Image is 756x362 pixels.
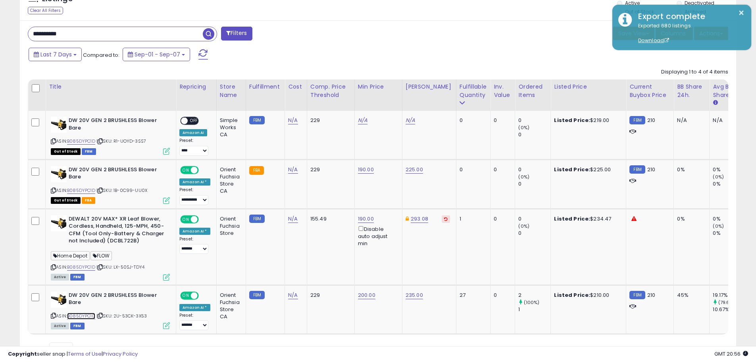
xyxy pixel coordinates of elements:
div: 19.17% [713,292,745,299]
span: | SKU: 2U-53CK-3X53 [96,313,147,319]
div: 229 [310,117,348,124]
span: | SKU: LX-50SJ-TDY4 [96,264,144,270]
a: 200.00 [358,291,375,299]
div: Orient Fuchsia Store [220,215,240,237]
div: Clear All Filters [28,7,63,14]
span: Home Depot [51,251,90,260]
div: Current Buybox Price [629,83,670,99]
div: Inv. value [494,83,512,99]
span: OFF [198,166,210,173]
div: 0 [518,180,550,188]
div: Comp. Price Threshold [310,83,351,99]
span: Last 7 Days [40,50,72,58]
div: seller snap | | [8,350,138,358]
div: Disable auto adjust min [358,225,396,248]
small: (0%) [518,174,529,180]
span: 2025-09-15 20:56 GMT [714,350,748,358]
div: 45% [677,292,703,299]
span: OFF [198,292,210,299]
div: Orient Fuchsia Store CA [220,166,240,195]
button: × [738,8,744,18]
button: Sep-01 - Sep-07 [123,48,190,61]
div: ASIN: [51,166,170,203]
img: 41LnuxdevsL._SL40_.jpg [51,166,67,182]
a: Terms of Use [68,350,102,358]
div: Fulfillable Quantity [460,83,487,99]
small: FBA [249,166,264,175]
div: Listed Price [554,83,623,91]
div: Preset: [179,236,210,254]
div: 0 [460,166,484,173]
div: 0 [518,131,550,138]
a: B085DYPC1D [67,313,95,319]
div: 0 [518,117,550,124]
span: FBM [70,274,85,281]
a: 235.00 [406,291,423,299]
div: 10.67% [713,306,745,313]
div: Preset: [179,138,210,156]
div: Cost [288,83,304,91]
small: FBM [629,165,645,174]
small: (0%) [518,124,529,131]
span: All listings currently available for purchase on Amazon [51,323,69,329]
button: Last 7 Days [29,48,82,61]
span: Show: entries [34,345,91,353]
span: | SKU: 1B-0C99-UU0X [96,187,147,194]
div: Store Name [220,83,242,99]
small: FBM [629,291,645,299]
a: Privacy Policy [103,350,138,358]
small: (0%) [713,223,724,229]
b: DEWALT 20V MAX* XR Leaf Blower, Cordless, Handheld, 125-MPH, 450-CFM (Tool Only-Battery & Charger... [69,215,165,247]
span: FBM [82,148,96,155]
div: ASIN: [51,117,170,154]
button: Filters [221,27,252,41]
span: ON [181,292,191,299]
div: 0 [518,230,550,237]
span: | SKU: R1-UOYD-3SS7 [96,138,146,144]
b: DW 20V GEN 2 BRUSHLESS Blower Bare [69,117,165,134]
div: 0% [713,180,745,188]
b: Listed Price: [554,291,590,299]
div: 1 [460,215,484,223]
div: 27 [460,292,484,299]
div: 0 [494,117,509,124]
div: 0 [460,117,484,124]
small: FBM [249,215,265,223]
span: OFF [188,118,200,124]
div: Amazon AI [179,129,207,136]
span: FBM [70,323,85,329]
a: N/A [288,215,298,223]
div: Displaying 1 to 4 of 4 items [661,68,728,76]
span: FBA [82,197,95,204]
a: N/A [358,116,367,124]
span: FLOW [90,251,112,260]
b: Listed Price: [554,215,590,223]
div: Amazon AI * [179,228,210,235]
small: (0%) [713,174,724,180]
div: 0% [713,215,745,223]
a: N/A [406,116,415,124]
a: N/A [288,291,298,299]
a: 225.00 [406,166,423,174]
div: Amazon AI * [179,304,210,311]
div: 1 [518,306,550,313]
a: B085DYPC1D [67,264,95,271]
b: DW 20V GEN 2 BRUSHLESS Blower Bare [69,166,165,183]
span: All listings that are currently out of stock and unavailable for purchase on Amazon [51,148,81,155]
div: ASIN: [51,215,170,280]
span: All listings that are currently out of stock and unavailable for purchase on Amazon [51,197,81,204]
a: N/A [288,166,298,174]
div: ASIN: [51,292,170,329]
b: Listed Price: [554,116,590,124]
div: 229 [310,292,348,299]
small: FBM [629,116,645,124]
div: 2 [518,292,550,299]
div: Title [49,83,173,91]
div: Export complete [632,11,745,22]
span: Sep-01 - Sep-07 [135,50,180,58]
b: Listed Price: [554,166,590,173]
div: 0% [713,230,745,237]
span: 210 [647,291,655,299]
div: 0 [518,166,550,173]
div: Amazon AI * [179,178,210,186]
